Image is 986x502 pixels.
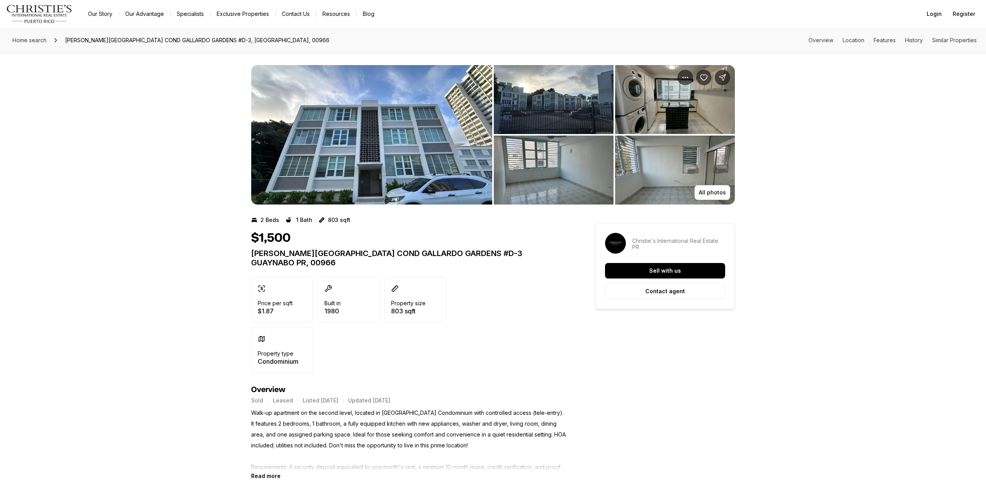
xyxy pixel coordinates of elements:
[348,397,390,404] p: Updated [DATE]
[171,9,210,19] a: Specialists
[391,308,426,314] p: 803 sqft
[953,11,975,17] span: Register
[808,37,833,43] a: Skip to: Overview
[260,217,279,223] p: 2 Beds
[927,11,942,17] span: Login
[276,9,316,19] button: Contact Us
[615,136,735,205] button: View image gallery
[251,397,263,404] p: Sold
[258,358,298,364] p: Condominium
[251,249,567,267] p: [PERSON_NAME][GEOGRAPHIC_DATA] COND GALLARDO GARDENS #D-3 GUAYNABO PR, 00966
[391,300,426,306] p: Property size
[494,136,614,205] button: View image gallery
[948,6,980,22] button: Register
[699,189,726,196] p: All photos
[6,5,72,23] img: logo
[258,300,293,306] p: Price per sqft
[905,37,923,43] a: Skip to: History
[494,65,614,134] button: View image gallery
[715,70,730,85] button: Share Property: COND GALLARDO GARDENS COND GALLARDO GARDENS #D-3
[605,263,725,279] button: Sell with us
[251,65,492,205] li: 1 of 4
[494,65,735,205] li: 2 of 4
[649,268,681,274] p: Sell with us
[12,37,47,43] span: Home search
[251,407,567,473] p: Walk-up apartment on the second level, located in [GEOGRAPHIC_DATA] Condominium with controlled a...
[922,6,946,22] button: Login
[328,217,350,223] p: 803 sqft
[632,238,725,250] p: Christie's International Real Estate PR
[696,70,712,85] button: Save Property: COND GALLARDO GARDENS COND GALLARDO GARDENS #D-3
[210,9,275,19] a: Exclusive Properties
[303,397,338,404] p: Listed [DATE]
[843,37,864,43] a: Skip to: Location
[695,185,730,200] button: All photos
[324,300,341,306] p: Built in
[82,9,119,19] a: Our Story
[258,351,293,357] p: Property type
[119,9,170,19] a: Our Advantage
[251,65,735,205] div: Listing Photos
[808,37,977,43] nav: Page section menu
[615,65,735,134] button: View image gallery
[645,288,685,294] p: Contact agent
[357,9,381,19] a: Blog
[258,308,293,314] p: $1.87
[251,65,492,205] button: View image gallery
[9,34,50,46] a: Home search
[316,9,356,19] a: Resources
[874,37,896,43] a: Skip to: Features
[251,473,281,479] button: Read more
[251,231,291,246] h1: $1,500
[296,217,312,223] p: 1 Bath
[62,34,333,46] span: [PERSON_NAME][GEOGRAPHIC_DATA] COND GALLARDO GARDENS #D-3, [GEOGRAPHIC_DATA], 00966
[932,37,977,43] a: Skip to: Similar Properties
[677,70,693,85] button: Property options
[324,308,341,314] p: 1980
[605,283,725,299] button: Contact agent
[251,385,567,394] h4: Overview
[273,397,293,404] p: Leased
